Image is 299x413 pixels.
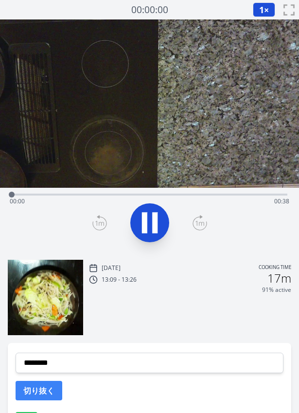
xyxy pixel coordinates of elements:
h2: 17m [267,272,291,284]
a: 00:00:00 [131,3,168,17]
p: [DATE] [102,264,121,272]
button: 1× [253,2,275,17]
p: 13:09 - 13:26 [102,276,137,284]
p: 91% active [262,286,291,294]
span: 00:38 [274,197,289,205]
img: 251007041005_thumb.jpeg [8,260,83,335]
p: Cooking time [259,264,291,272]
button: 切り抜く [16,381,62,400]
span: 1 [259,4,264,16]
